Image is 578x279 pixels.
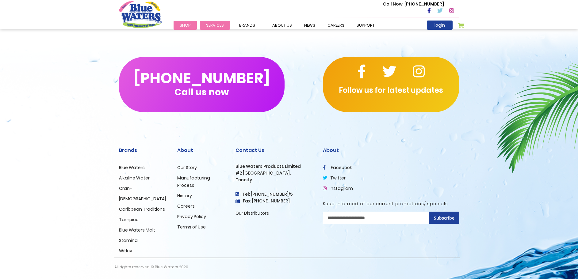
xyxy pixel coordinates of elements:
a: Manufacturing Process [177,175,210,188]
a: Blue Waters Malt [119,227,155,233]
p: [PHONE_NUMBER] [383,1,444,7]
button: Subscribe [429,212,459,224]
a: Stamina [119,237,138,243]
h3: Blue Waters Products Limited [235,164,314,169]
a: support [350,21,381,30]
a: [DEMOGRAPHIC_DATA] [119,196,166,202]
h2: Contact Us [235,147,314,153]
a: Tampico [119,217,139,223]
span: Brands [239,22,255,28]
a: Witluv [119,248,132,254]
a: store logo [119,1,162,28]
a: about us [266,21,298,30]
h3: #2 [GEOGRAPHIC_DATA], [235,171,314,176]
a: Caribbean Traditions [119,206,165,212]
a: Privacy Policy [177,213,206,220]
a: News [298,21,321,30]
span: Subscribe [434,215,454,221]
span: Call Now : [383,1,404,7]
a: Blue Waters [119,164,145,171]
h4: Tel: [PHONE_NUMBER]/5 [235,192,314,197]
span: Services [206,22,224,28]
h3: Fax: [PHONE_NUMBER] [235,198,314,204]
a: History [177,193,192,199]
a: Careers [177,203,195,209]
p: All rights reserved © Blue Waters 2020 [114,258,188,276]
button: [PHONE_NUMBER]Call us now [119,57,285,112]
a: Our Distributors [235,210,269,216]
h2: About [323,147,459,153]
a: careers [321,21,350,30]
a: twitter [323,175,346,181]
h2: About [177,147,226,153]
a: facebook [323,164,352,171]
a: Cran+ [119,185,132,191]
a: Terms of Use [177,224,206,230]
a: Alkaline Water [119,175,150,181]
a: Instagram [323,185,353,191]
a: login [427,21,453,30]
h5: Keep informed of our current promotions/ specials [323,201,459,206]
p: Follow us for latest updates [323,85,459,96]
span: Call us now [174,90,229,94]
a: Our Story [177,164,197,171]
h3: Trincity [235,177,314,183]
span: Shop [180,22,191,28]
h2: Brands [119,147,168,153]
